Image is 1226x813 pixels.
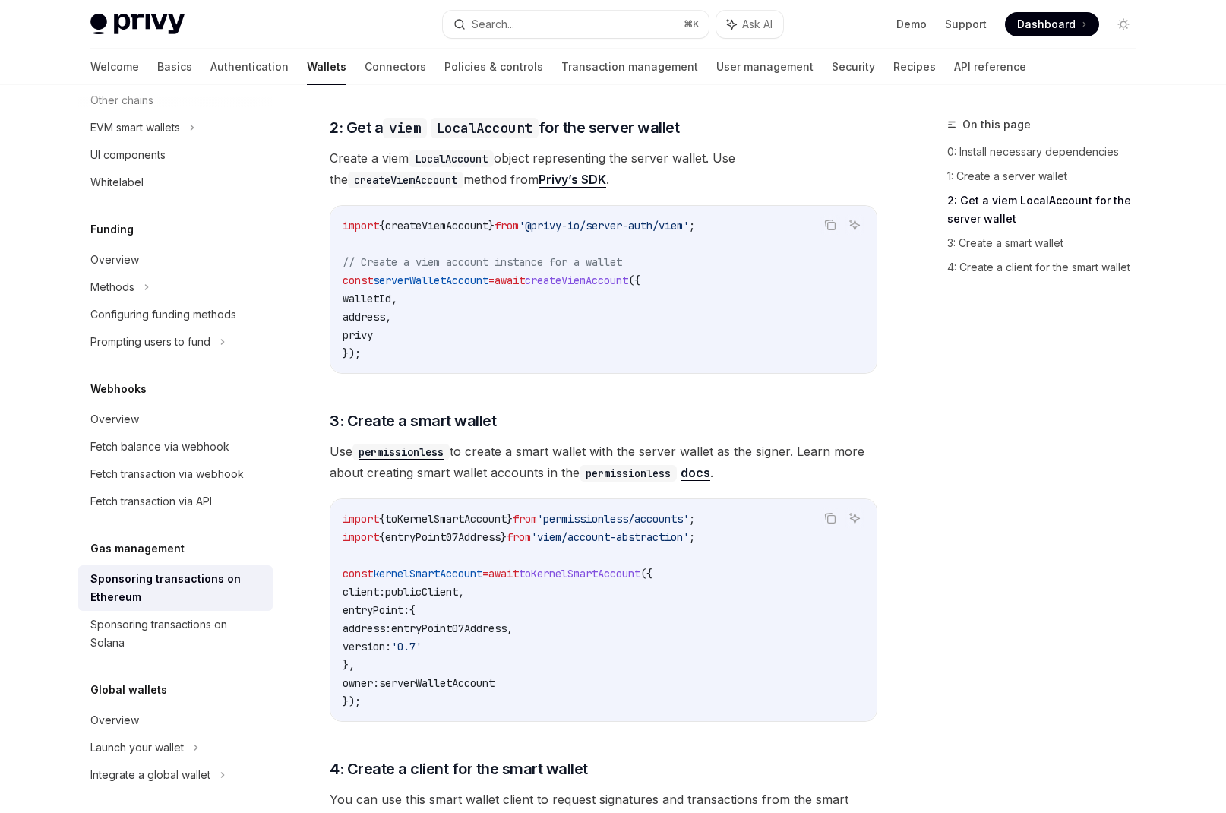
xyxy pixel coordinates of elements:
span: owner: [343,676,379,690]
span: Dashboard [1017,17,1076,32]
a: Wallets [307,49,346,85]
img: light logo [90,14,185,35]
span: 3: Create a smart wallet [330,410,496,432]
h5: Webhooks [90,380,147,398]
a: Overview [78,406,273,433]
a: Authentication [210,49,289,85]
a: Fetch transaction via API [78,488,273,515]
a: Support [945,17,987,32]
a: Overview [78,707,273,734]
span: serverWalletAccount [373,274,488,287]
span: 'permissionless/accounts' [537,512,689,526]
a: permissionless [352,444,450,459]
a: Policies & controls [444,49,543,85]
div: Fetch transaction via API [90,492,212,511]
div: UI components [90,146,166,164]
a: docs [681,465,710,481]
a: 1: Create a server wallet [947,164,1148,188]
h5: Gas management [90,539,185,558]
a: Configuring funding methods [78,301,273,328]
span: = [488,274,495,287]
span: ; [689,219,695,233]
code: viem [383,118,427,138]
span: ; [689,512,695,526]
a: Overview [78,246,273,274]
span: 4: Create a client for the smart wallet [330,758,588,780]
span: On this page [962,115,1031,134]
a: Transaction management [561,49,698,85]
span: ⌘ K [684,18,700,30]
button: Toggle dark mode [1111,12,1136,36]
span: await [488,567,519,580]
span: toKernelSmartAccount [519,567,640,580]
span: , [385,310,391,324]
a: API reference [954,49,1026,85]
span: Use to create a smart wallet with the server wallet as the signer. Learn more about creating smar... [330,441,877,483]
span: walletId [343,292,391,305]
button: Search...⌘K [443,11,709,38]
span: '0.7' [391,640,422,653]
span: from [495,219,519,233]
div: Sponsoring transactions on Solana [90,615,264,652]
span: createViemAccount [385,219,488,233]
span: entryPoint07Address [385,530,501,544]
div: Search... [472,15,514,33]
span: { [379,530,385,544]
span: } [507,512,513,526]
code: permissionless [580,465,677,482]
div: Prompting users to fund [90,333,210,351]
a: Recipes [893,49,936,85]
code: createViemAccount [348,172,463,188]
span: import [343,219,379,233]
a: 0: Install necessary dependencies [947,140,1148,164]
a: Dashboard [1005,12,1099,36]
span: const [343,567,373,580]
a: Sponsoring transactions on Solana [78,611,273,656]
code: LocalAccount [409,150,494,167]
div: Fetch balance via webhook [90,438,229,456]
a: Demo [896,17,927,32]
a: Basics [157,49,192,85]
span: toKernelSmartAccount [385,512,507,526]
span: const [343,274,373,287]
span: import [343,512,379,526]
span: // Create a viem account instance for a wallet [343,255,622,269]
a: 4: Create a client for the smart wallet [947,255,1148,280]
div: Launch your wallet [90,739,184,757]
a: Sponsoring transactions on Ethereum [78,565,273,611]
a: Fetch transaction via webhook [78,460,273,488]
button: Ask AI [845,215,864,235]
span: { [379,219,385,233]
div: Configuring funding methods [90,305,236,324]
div: EVM smart wallets [90,119,180,137]
code: LocalAccount [431,118,539,138]
span: ({ [640,567,652,580]
a: UI components [78,141,273,169]
button: Copy the contents from the code block [820,508,840,528]
div: Fetch transaction via webhook [90,465,244,483]
div: Methods [90,278,134,296]
a: Connectors [365,49,426,85]
div: Integrate a global wallet [90,766,210,784]
span: } [501,530,507,544]
span: publicClient [385,585,458,599]
span: ; [689,530,695,544]
button: Copy the contents from the code block [820,215,840,235]
a: User management [716,49,814,85]
button: Ask AI [845,508,864,528]
a: 2: Get a viem LocalAccount for the server wallet [947,188,1148,231]
span: entryPoint: [343,603,409,617]
span: from [507,530,531,544]
span: , [458,585,464,599]
a: Whitelabel [78,169,273,196]
span: '@privy-io/server-auth/viem' [519,219,689,233]
span: import [343,530,379,544]
span: }); [343,694,361,708]
span: entryPoint07Address [391,622,507,635]
span: = [482,567,488,580]
span: from [513,512,537,526]
span: { [409,603,416,617]
span: await [495,274,525,287]
span: 'viem/account-abstraction' [531,530,689,544]
button: Ask AI [716,11,783,38]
